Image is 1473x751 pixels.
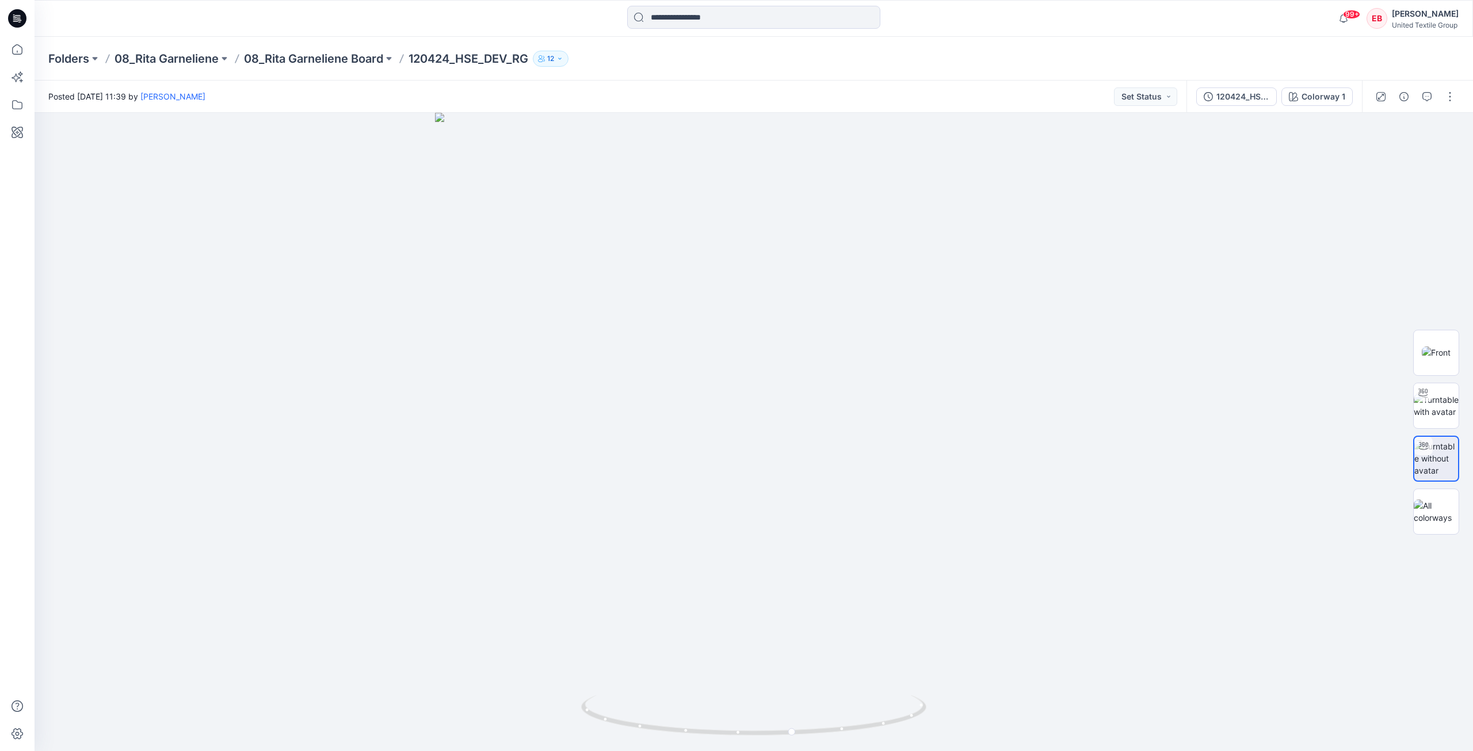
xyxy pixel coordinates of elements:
[1281,87,1353,106] button: Colorway 1
[1367,8,1387,29] div: EB
[1216,90,1269,103] div: 120424_HSE_DEV_RG_1
[1392,7,1459,21] div: [PERSON_NAME]
[244,51,383,67] a: 08_Rita Garneliene Board
[1302,90,1345,103] div: Colorway 1
[115,51,219,67] a: 08_Rita Garneliene
[48,51,89,67] a: Folders
[409,51,528,67] p: 120424_HSE_DEV_RG
[547,52,554,65] p: 12
[1392,21,1459,29] div: United Textile Group
[1422,346,1451,359] img: Front
[140,92,205,101] a: [PERSON_NAME]
[1414,394,1459,418] img: Turntable with avatar
[1414,500,1459,524] img: All colorways
[1196,87,1277,106] button: 120424_HSE_DEV_RG_1
[1414,440,1458,476] img: Turntable without avatar
[1343,10,1360,19] span: 99+
[48,90,205,102] span: Posted [DATE] 11:39 by
[1395,87,1413,106] button: Details
[533,51,568,67] button: 12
